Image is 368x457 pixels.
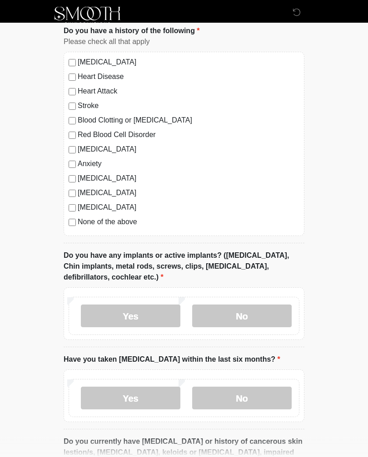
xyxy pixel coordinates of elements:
[64,37,304,48] div: Please check all that apply
[78,188,299,199] label: [MEDICAL_DATA]
[69,74,76,81] input: Heart Disease
[78,173,299,184] label: [MEDICAL_DATA]
[78,217,299,228] label: None of the above
[78,159,299,170] label: Anxiety
[192,387,292,410] label: No
[69,132,76,139] input: Red Blood Cell Disorder
[69,118,76,125] input: Blood Clotting or [MEDICAL_DATA]
[69,219,76,226] input: None of the above
[69,59,76,67] input: [MEDICAL_DATA]
[78,115,299,126] label: Blood Clotting or [MEDICAL_DATA]
[69,88,76,96] input: Heart Attack
[78,130,299,141] label: Red Blood Cell Disorder
[69,103,76,110] input: Stroke
[55,7,120,25] img: Smooth Skin Solutions LLC Logo
[78,86,299,97] label: Heart Attack
[69,205,76,212] input: [MEDICAL_DATA]
[78,101,299,112] label: Stroke
[69,190,76,197] input: [MEDICAL_DATA]
[69,147,76,154] input: [MEDICAL_DATA]
[78,57,299,68] label: [MEDICAL_DATA]
[81,387,180,410] label: Yes
[78,202,299,213] label: [MEDICAL_DATA]
[81,305,180,328] label: Yes
[78,144,299,155] label: [MEDICAL_DATA]
[78,72,299,83] label: Heart Disease
[192,305,292,328] label: No
[64,251,304,283] label: Do you have any implants or active implants? ([MEDICAL_DATA], Chin implants, metal rods, screws, ...
[69,161,76,168] input: Anxiety
[69,176,76,183] input: [MEDICAL_DATA]
[64,354,280,365] label: Have you taken [MEDICAL_DATA] within the last six months?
